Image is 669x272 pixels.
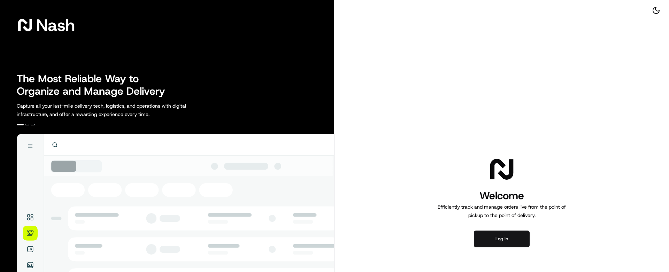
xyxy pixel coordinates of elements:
p: Capture all your last-mile delivery tech, logistics, and operations with digital infrastructure, ... [17,102,217,118]
span: Nash [36,18,75,32]
button: Log in [474,231,530,247]
p: Efficiently track and manage orders live from the point of pickup to the point of delivery. [435,203,569,219]
h2: The Most Reliable Way to Organize and Manage Delivery [17,72,173,98]
h1: Welcome [435,189,569,203]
